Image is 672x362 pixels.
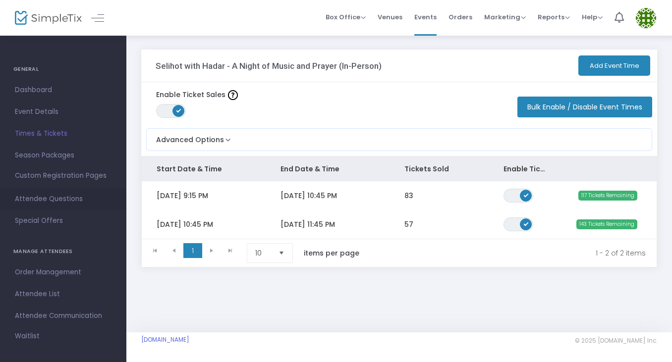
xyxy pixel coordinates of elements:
[157,219,213,229] span: [DATE] 10:45 PM
[404,191,413,201] span: 83
[390,156,489,181] th: Tickets Sold
[15,214,112,227] span: Special Offers
[524,192,529,197] span: ON
[575,337,657,345] span: © 2025 [DOMAIN_NAME] Inc.
[582,12,603,22] span: Help
[176,108,181,113] span: ON
[414,4,437,30] span: Events
[304,248,359,258] label: items per page
[13,242,113,261] h4: MANAGE ATTENDEES
[147,129,233,145] button: Advanced Options
[15,266,112,279] span: Order Management
[13,59,113,79] h4: GENERAL
[576,219,637,229] span: 143 Tickets Remaining
[15,105,112,118] span: Event Details
[538,12,570,22] span: Reports
[578,191,637,201] span: 117 Tickets Remaining
[156,90,238,100] label: Enable Ticket Sales
[15,171,107,181] span: Custom Registration Pages
[280,219,335,229] span: [DATE] 11:45 PM
[156,61,382,71] h3: Selihot with Hadar - A Night of Music and Prayer (In-Person)
[141,336,189,344] a: [DOMAIN_NAME]
[15,331,40,341] span: Waitlist
[157,191,208,201] span: [DATE] 9:15 PM
[378,4,402,30] span: Venues
[484,12,526,22] span: Marketing
[15,84,112,97] span: Dashboard
[15,288,112,301] span: Attendee List
[524,221,529,226] span: ON
[15,149,112,162] span: Season Packages
[266,156,390,181] th: End Date & Time
[15,193,112,206] span: Attendee Questions
[142,156,266,181] th: Start Date & Time
[578,55,650,76] button: Add Event Time
[280,191,337,201] span: [DATE] 10:45 PM
[255,248,271,258] span: 10
[489,156,563,181] th: Enable Ticket Sales
[183,243,202,258] span: Page 1
[380,243,646,263] kendo-pager-info: 1 - 2 of 2 items
[15,127,112,140] span: Times & Tickets
[15,310,112,322] span: Attendee Communication
[275,244,288,262] button: Select
[448,4,472,30] span: Orders
[228,90,238,100] img: question-mark
[142,156,657,239] div: Data table
[517,97,652,117] button: Bulk Enable / Disable Event Times
[326,12,366,22] span: Box Office
[404,219,413,229] span: 57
